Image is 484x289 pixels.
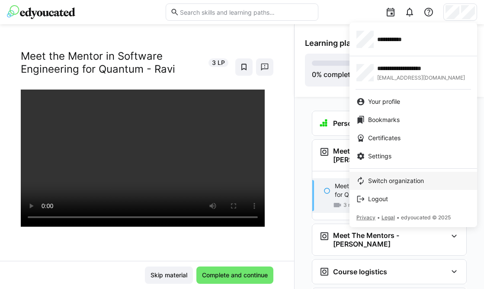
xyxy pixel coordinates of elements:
[397,214,399,221] span: •
[368,116,400,124] span: Bookmarks
[381,214,395,221] span: Legal
[368,177,424,185] span: Switch organization
[356,214,375,221] span: Privacy
[401,214,451,221] span: edyoucated © 2025
[368,134,401,142] span: Certificates
[368,195,388,203] span: Logout
[368,97,400,106] span: Your profile
[377,214,380,221] span: •
[377,74,465,81] span: [EMAIL_ADDRESS][DOMAIN_NAME]
[368,152,391,161] span: Settings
